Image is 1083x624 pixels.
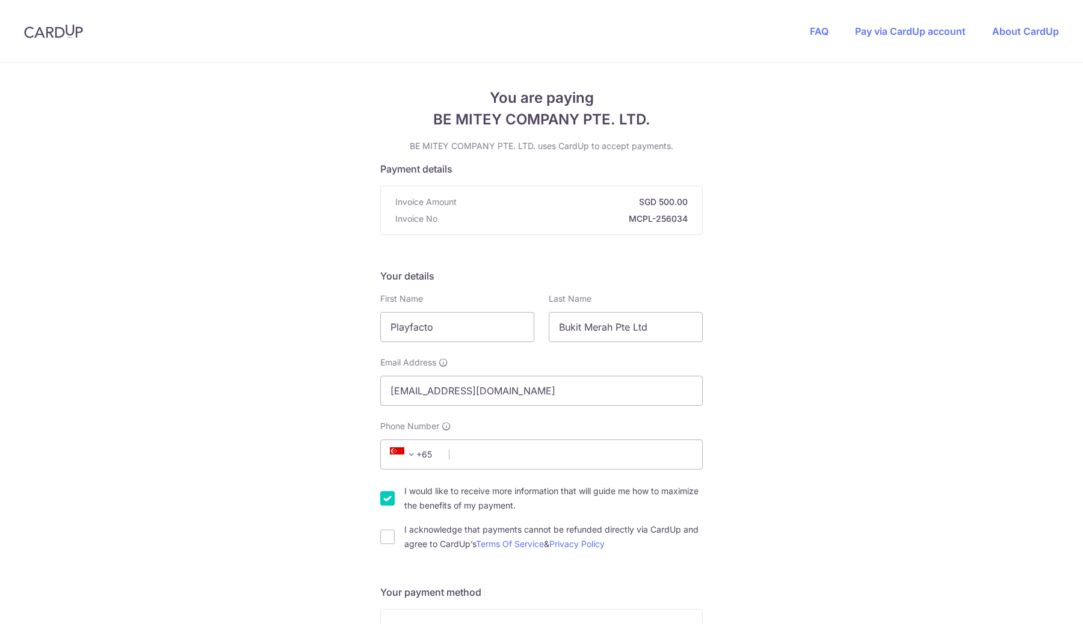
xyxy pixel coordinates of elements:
label: First Name [380,293,423,305]
span: Phone Number [380,420,439,432]
span: Invoice No [395,213,437,225]
span: +65 [386,447,440,462]
img: CardUp [24,24,83,38]
input: Last name [549,312,703,342]
label: I would like to receive more information that will guide me how to maximize the benefits of my pa... [404,484,703,513]
span: +65 [390,447,419,462]
h5: Your payment method [380,585,703,599]
p: BE MITEY COMPANY PTE. LTD. uses CardUp to accept payments. [380,140,703,152]
strong: SGD 500.00 [461,196,688,208]
label: I acknowledge that payments cannot be refunded directly via CardUp and agree to CardUp’s & [404,522,703,551]
span: You are paying [380,87,703,109]
a: About CardUp [992,25,1059,37]
a: Terms Of Service [476,539,544,549]
span: Email Address [380,356,436,369]
input: Email address [380,376,703,406]
a: Pay via CardUp account [855,25,966,37]
h5: Your details [380,269,703,283]
a: FAQ [810,25,828,37]
input: First name [380,312,534,342]
span: Invoice Amount [395,196,457,208]
a: Privacy Policy [549,539,605,549]
strong: MCPL-256034 [442,213,688,225]
label: Last Name [549,293,591,305]
span: BE MITEY COMPANY PTE. LTD. [380,109,703,130]
h5: Payment details [380,162,703,176]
